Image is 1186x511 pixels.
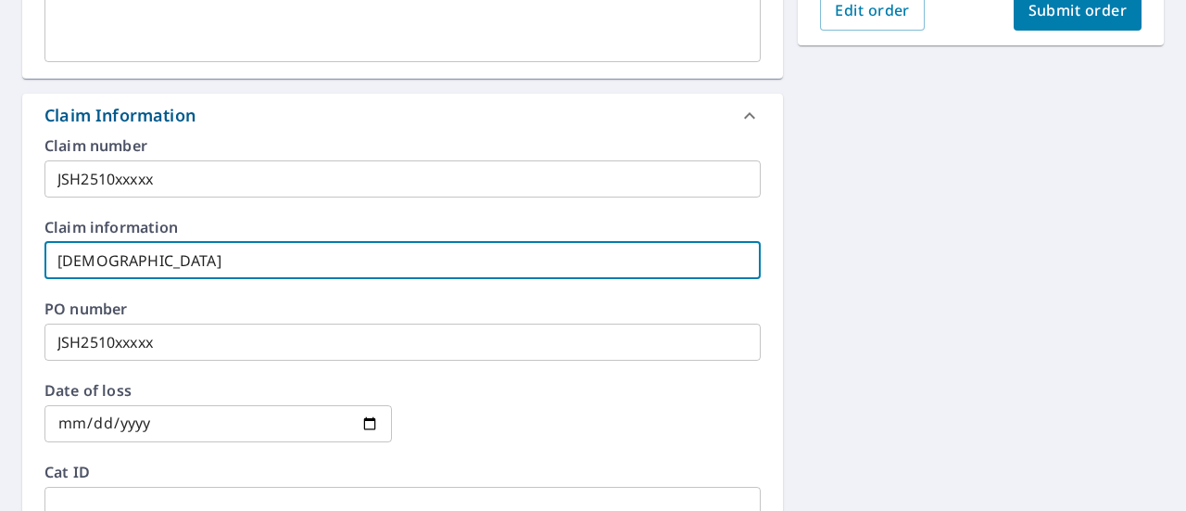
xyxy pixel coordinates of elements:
label: PO number [44,301,761,316]
label: Cat ID [44,465,761,479]
label: Claim information [44,220,761,235]
label: Date of loss [44,383,392,398]
label: Claim number [44,138,761,153]
div: Claim Information [22,94,783,138]
div: Claim Information [44,103,196,128]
